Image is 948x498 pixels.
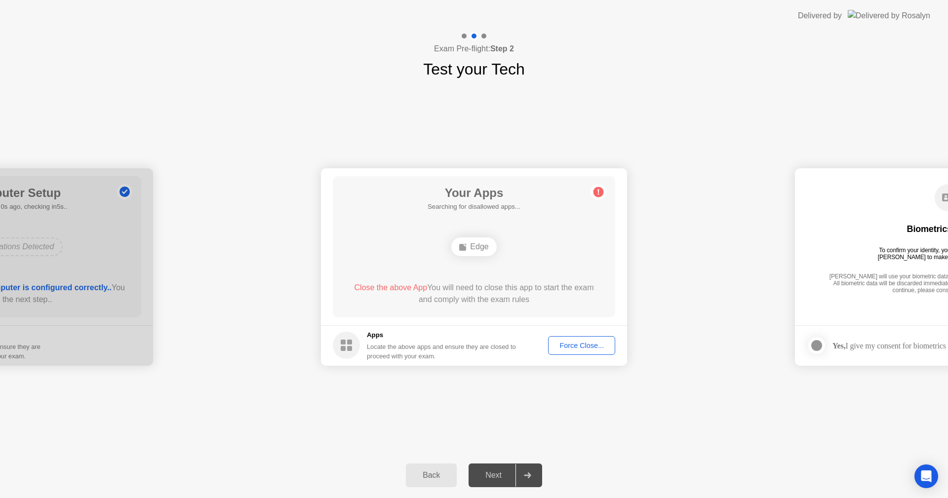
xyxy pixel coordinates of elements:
[347,282,601,306] div: You will need to close this app to start the exam and comply with the exam rules
[434,43,514,55] h4: Exam Pre-flight:
[423,57,525,81] h1: Test your Tech
[428,202,520,212] h5: Searching for disallowed apps...
[428,184,520,202] h1: Your Apps
[367,342,516,361] div: Locate the above apps and ensure they are closed to proceed with your exam.
[367,330,516,340] h5: Apps
[548,336,615,355] button: Force Close...
[354,283,427,292] span: Close the above App
[451,237,496,256] div: Edge
[552,342,612,349] div: Force Close...
[409,471,454,480] div: Back
[472,471,515,480] div: Next
[406,463,457,487] button: Back
[832,342,845,350] strong: Yes,
[469,463,542,487] button: Next
[798,10,842,22] div: Delivered by
[848,10,930,21] img: Delivered by Rosalyn
[490,44,514,53] b: Step 2
[914,464,938,488] div: Open Intercom Messenger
